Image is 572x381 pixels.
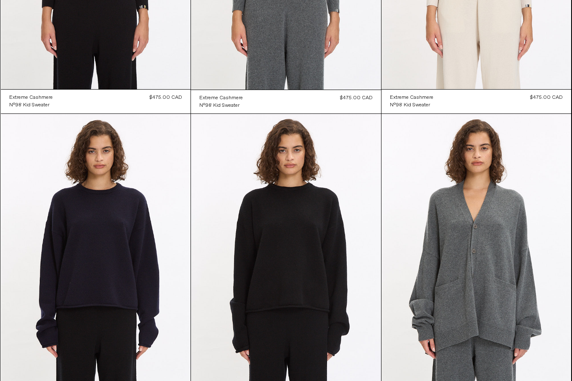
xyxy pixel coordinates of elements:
[390,102,430,109] div: N°98 Kid Sweater
[149,94,182,101] div: $475.00 CAD
[199,94,243,102] a: Extreme Cashmere
[340,94,373,102] div: $475.00 CAD
[390,94,433,101] a: Extreme Cashmere
[9,101,53,109] a: N°98 Kid Sweater
[530,94,563,101] div: $475.00 CAD
[9,94,53,101] a: Extreme Cashmere
[199,102,243,109] a: N°98 Kid Sweater
[390,101,433,109] a: N°98 Kid Sweater
[9,102,49,109] div: N°98 Kid Sweater
[199,102,240,109] div: N°98 Kid Sweater
[199,95,243,102] div: Extreme Cashmere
